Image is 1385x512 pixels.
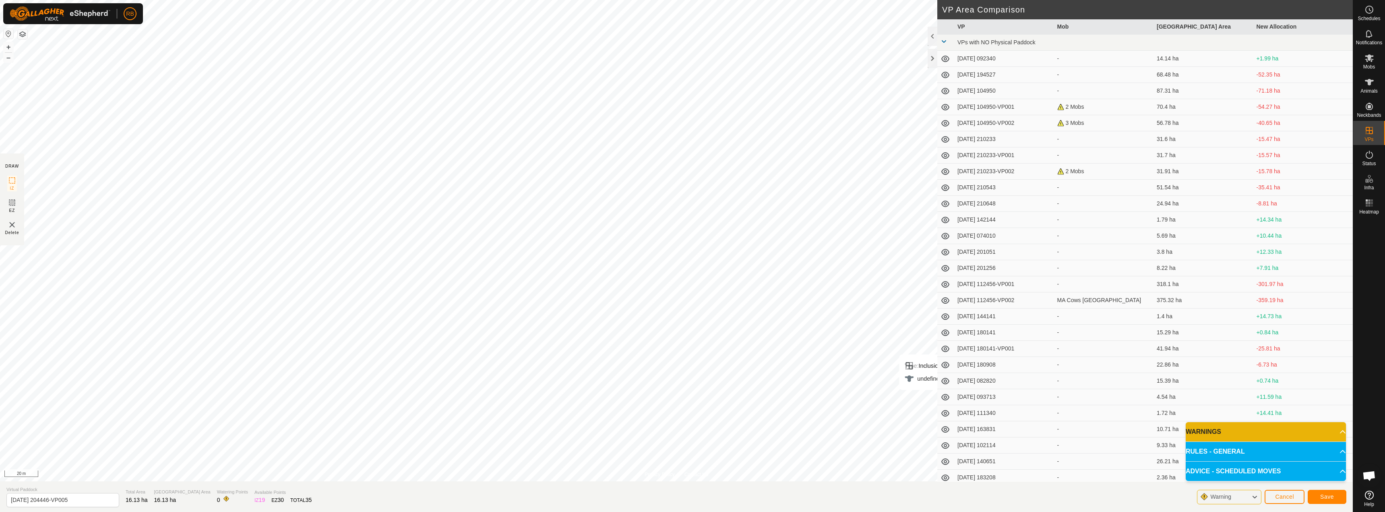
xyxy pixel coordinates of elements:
span: 0 [217,497,220,503]
a: Contact Us [684,471,708,478]
td: +14.41 ha [1253,405,1353,421]
td: [DATE] 144141 [954,309,1054,325]
span: Neckbands [1357,113,1381,118]
span: Mobs [1363,64,1375,69]
a: Privacy Policy [645,471,675,478]
td: 4.54 ha [1153,389,1253,405]
span: 16.13 ha [154,497,176,503]
button: Save [1308,490,1346,504]
span: 30 [278,497,284,503]
td: 15.39 ha [1153,373,1253,389]
td: -15.47 ha [1253,131,1353,147]
span: Cancel [1275,493,1294,500]
td: [DATE] 112456-VP001 [954,276,1054,292]
div: undefined Animal [904,374,961,383]
td: 70.4 ha [1153,99,1253,115]
td: [DATE] 104950-VP001 [954,99,1054,115]
button: + [4,42,13,52]
div: - [1057,199,1151,208]
td: +11.59 ha [1253,389,1353,405]
div: - [1057,232,1151,240]
img: Gallagher Logo [10,6,110,21]
div: - [1057,183,1151,192]
td: [DATE] 112456-VP002 [954,292,1054,309]
span: IZ [10,185,14,191]
span: EZ [9,207,15,214]
td: 22.86 ha [1153,357,1253,373]
div: 2 Mobs [1057,167,1151,176]
td: [DATE] 074010 [954,228,1054,244]
button: – [4,53,13,62]
td: 26.21 ha [1153,454,1253,470]
td: [DATE] 142144 [954,212,1054,228]
td: [DATE] 210648 [954,196,1054,212]
td: 1.4 ha [1153,309,1253,325]
td: [DATE] 111340 [954,405,1054,421]
td: 1.72 ha [1153,405,1253,421]
img: VP [7,220,17,230]
td: 51.54 ha [1153,180,1253,196]
td: 87.31 ha [1153,83,1253,99]
td: [DATE] 210233 [954,131,1054,147]
td: [DATE] 140651 [954,454,1054,470]
span: Save [1320,493,1334,500]
td: [DATE] 210233-VP002 [954,164,1054,180]
td: 318.1 ha [1153,276,1253,292]
td: -35.41 ha [1253,180,1353,196]
span: RULES - GENERAL [1186,447,1245,456]
td: [DATE] 201051 [954,244,1054,260]
div: - [1057,135,1151,143]
span: Schedules [1358,16,1380,21]
span: Available Points [254,489,312,496]
span: 16.13 ha [126,497,148,503]
span: Virtual Paddock [6,486,119,493]
div: IZ [254,496,265,504]
span: Help [1364,502,1374,507]
td: +14.73 ha [1253,309,1353,325]
td: [DATE] 210233-VP001 [954,147,1054,164]
td: 56.78 ha [1153,115,1253,131]
span: Warning [1210,493,1231,500]
span: ADVICE - SCHEDULED MOVES [1186,466,1281,476]
td: 375.32 ha [1153,292,1253,309]
th: New Allocation [1253,19,1353,35]
div: - [1057,216,1151,224]
div: - [1057,457,1151,466]
button: Map Layers [18,29,27,39]
div: EZ [271,496,284,504]
span: Notifications [1356,40,1382,45]
th: VP [954,19,1054,35]
td: -8.81 ha [1253,196,1353,212]
td: 3.8 ha [1153,244,1253,260]
div: 3 Mobs [1057,119,1151,127]
div: - [1057,344,1151,353]
div: - [1057,328,1151,337]
h2: VP Area Comparison [942,5,1353,15]
td: [DATE] 201256 [954,260,1054,276]
td: +5.42 ha [1253,421,1353,437]
td: 10.71 ha [1153,421,1253,437]
div: - [1057,441,1151,450]
span: Animals [1360,89,1378,93]
button: Reset Map [4,29,13,39]
td: -71.18 ha [1253,83,1353,99]
td: 41.94 ha [1153,341,1253,357]
span: VPs [1364,137,1373,142]
div: - [1057,377,1151,385]
div: Inclusion Zone [904,361,961,371]
span: Delete [5,230,19,236]
span: VPs with NO Physical Paddock [957,39,1036,46]
td: 31.6 ha [1153,131,1253,147]
span: Heatmap [1359,209,1379,214]
td: -40.65 ha [1253,115,1353,131]
div: TOTAL [290,496,312,504]
td: -15.57 ha [1253,147,1353,164]
td: 31.7 ha [1153,147,1253,164]
td: -6.73 ha [1253,357,1353,373]
div: DRAW [5,163,19,169]
div: MA Cows [GEOGRAPHIC_DATA] [1057,296,1151,305]
td: [DATE] 092340 [954,51,1054,67]
td: +7.91 ha [1253,260,1353,276]
th: Mob [1054,19,1154,35]
div: - [1057,70,1151,79]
